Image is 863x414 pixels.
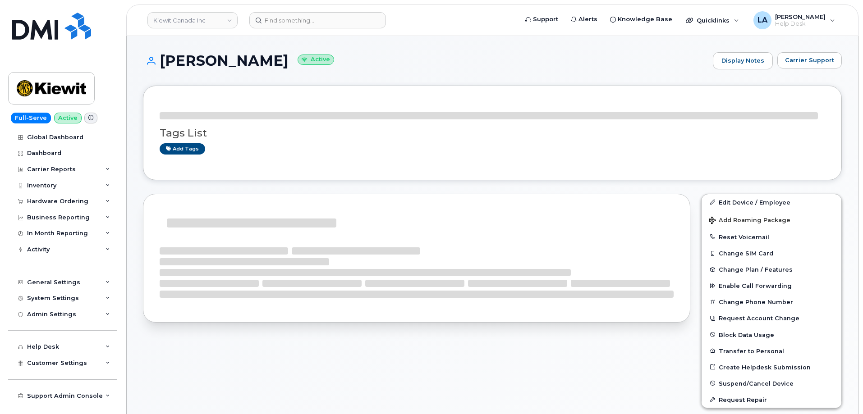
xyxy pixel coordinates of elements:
button: Enable Call Forwarding [702,278,841,294]
h1: [PERSON_NAME] [143,53,708,68]
span: Suspend/Cancel Device [719,380,794,387]
button: Reset Voicemail [702,229,841,245]
a: Create Helpdesk Submission [702,359,841,375]
button: Request Account Change [702,310,841,326]
button: Transfer to Personal [702,343,841,359]
button: Add Roaming Package [702,210,841,229]
a: Display Notes [713,52,773,69]
button: Carrier Support [777,52,842,68]
button: Change SIM Card [702,245,841,261]
span: Enable Call Forwarding [719,282,792,289]
a: Add tags [160,143,205,155]
button: Change Plan / Features [702,261,841,278]
small: Active [298,55,334,65]
h3: Tags List [160,127,825,139]
span: Carrier Support [785,56,834,64]
button: Block Data Usage [702,327,841,343]
span: Change Plan / Features [719,266,793,273]
button: Change Phone Number [702,294,841,310]
button: Request Repair [702,391,841,408]
button: Suspend/Cancel Device [702,375,841,391]
span: Add Roaming Package [709,217,790,225]
a: Edit Device / Employee [702,194,841,210]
